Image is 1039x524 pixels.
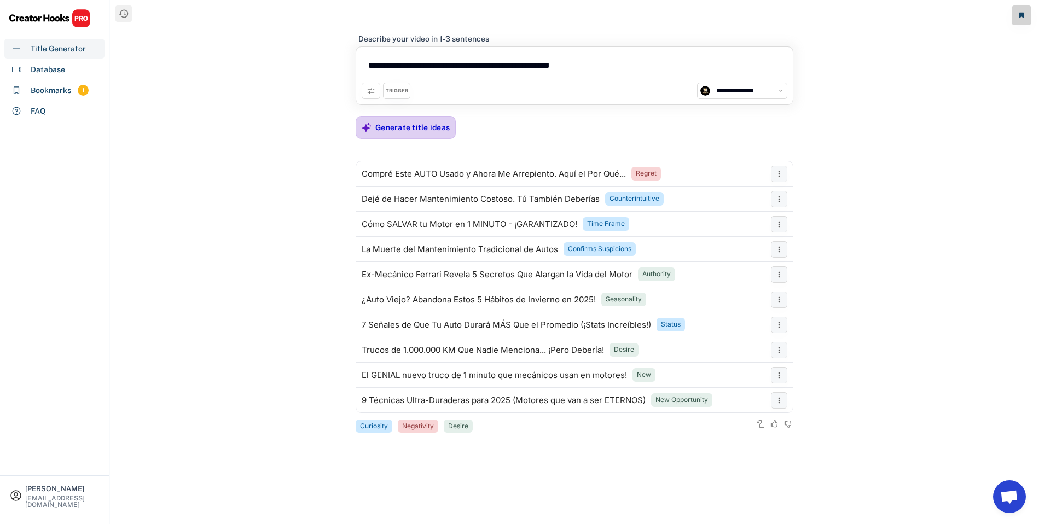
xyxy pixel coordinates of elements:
[448,422,468,431] div: Desire
[31,43,86,55] div: Title Generator
[636,169,657,178] div: Regret
[362,371,627,380] div: El GENIAL nuevo truco de 1 minuto que mecánicos usan en motores!
[614,345,634,354] div: Desire
[362,295,596,304] div: ¿Auto Viejo? Abandona Estos 5 Hábitos de Invierno en 2025!
[360,422,388,431] div: Curiosity
[606,295,642,304] div: Seasonality
[362,321,651,329] div: 7 Señales de Que Tu Auto Durará MÁS Que el Promedio (¡Stats Increíbles!)
[637,370,651,380] div: New
[78,86,89,95] div: 1
[25,485,100,492] div: [PERSON_NAME]
[31,106,46,117] div: FAQ
[362,170,626,178] div: Compré Este AUTO Usado y Ahora Me Arrepiento. Aquí el Por Qué...
[568,244,631,254] div: Confirms Suspicions
[358,34,489,44] div: Describe your video in 1-3 sentences
[661,320,681,329] div: Status
[362,396,646,405] div: 9 Técnicas Ultra-Duraderas para 2025 (Motores que van a ser ETERNOS)
[9,9,91,28] img: CHPRO%20Logo.svg
[610,194,659,203] div: Counterintuitive
[655,395,708,405] div: New Opportunity
[375,123,450,132] div: Generate title ideas
[993,480,1026,513] a: Chat abierto
[700,86,710,96] img: channels4_profile.jpg
[386,88,408,95] div: TRIGGER
[25,495,100,508] div: [EMAIL_ADDRESS][DOMAIN_NAME]
[402,422,434,431] div: Negativity
[31,64,65,75] div: Database
[31,85,71,96] div: Bookmarks
[587,219,625,229] div: Time Frame
[362,245,558,254] div: La Muerte del Mantenimiento Tradicional de Autos
[362,270,632,279] div: Ex-Mecánico Ferrari Revela 5 Secretos Que Alargan la Vida del Motor
[362,220,577,229] div: Cómo SALVAR tu Motor en 1 MINUTO - ¡GARANTIZADO!
[362,195,600,203] div: Dejé de Hacer Mantenimiento Costoso. Tú También Deberías
[642,270,671,279] div: Authority
[362,346,604,354] div: Trucos de 1.000.000 KM Que Nadie Menciona... ¡Pero Debería!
